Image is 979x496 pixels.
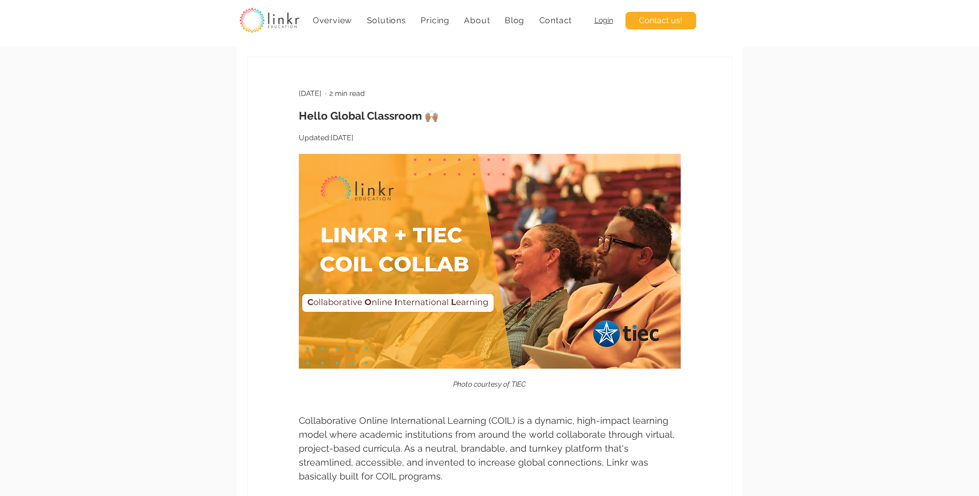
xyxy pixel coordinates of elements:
img: linkr_logo_transparentbg.png [239,8,299,33]
a: Login [595,16,613,24]
span: Aug 25 [331,134,354,142]
span: Solutions [367,15,406,25]
div: Solutions [361,10,411,30]
span: Photo courtesy of TIEC [453,380,526,388]
span: Pricing [421,15,450,25]
h1: Hello Global Classroom 🙌🏽 [299,108,681,123]
a: Contact us! [625,12,696,29]
a: Contact [534,10,577,30]
span: Contact [539,15,572,25]
a: Overview [308,10,358,30]
img: Photo courtesy of TIEC [299,154,681,369]
a: Photo courtesy of TIECExpand image [299,154,681,369]
div: About [459,10,495,30]
span: About [464,15,490,25]
span: Aug 21 [299,89,322,97]
span: Overview [313,15,352,25]
a: Blog [500,10,530,30]
p: Updated: [299,133,681,143]
span: 2 min read [329,89,365,97]
a: Pricing [415,10,455,30]
nav: Site [308,10,577,30]
span: Collaborative Online International Learning (COIL) is a dynamic, high-impact learning model where... [299,415,677,482]
span: Blog [505,15,524,25]
span: Contact us! [639,15,682,26]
